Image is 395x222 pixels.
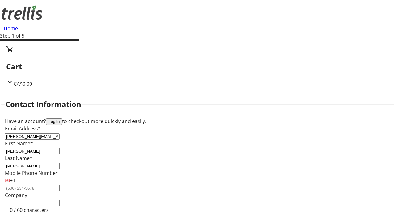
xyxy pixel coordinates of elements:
[5,117,390,125] div: Have an account? to checkout more quickly and easily.
[5,155,32,162] label: Last Name*
[5,170,58,176] label: Mobile Phone Number
[5,140,33,147] label: First Name*
[5,192,27,199] label: Company
[10,207,49,213] tr-character-limit: 0 / 60 characters
[46,118,62,125] button: Log in
[6,46,389,88] div: CartCA$0.00
[5,185,60,191] input: (506) 234-5678
[6,99,81,110] h2: Contact Information
[5,125,41,132] label: Email Address*
[14,80,32,87] span: CA$0.00
[6,61,389,72] h2: Cart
